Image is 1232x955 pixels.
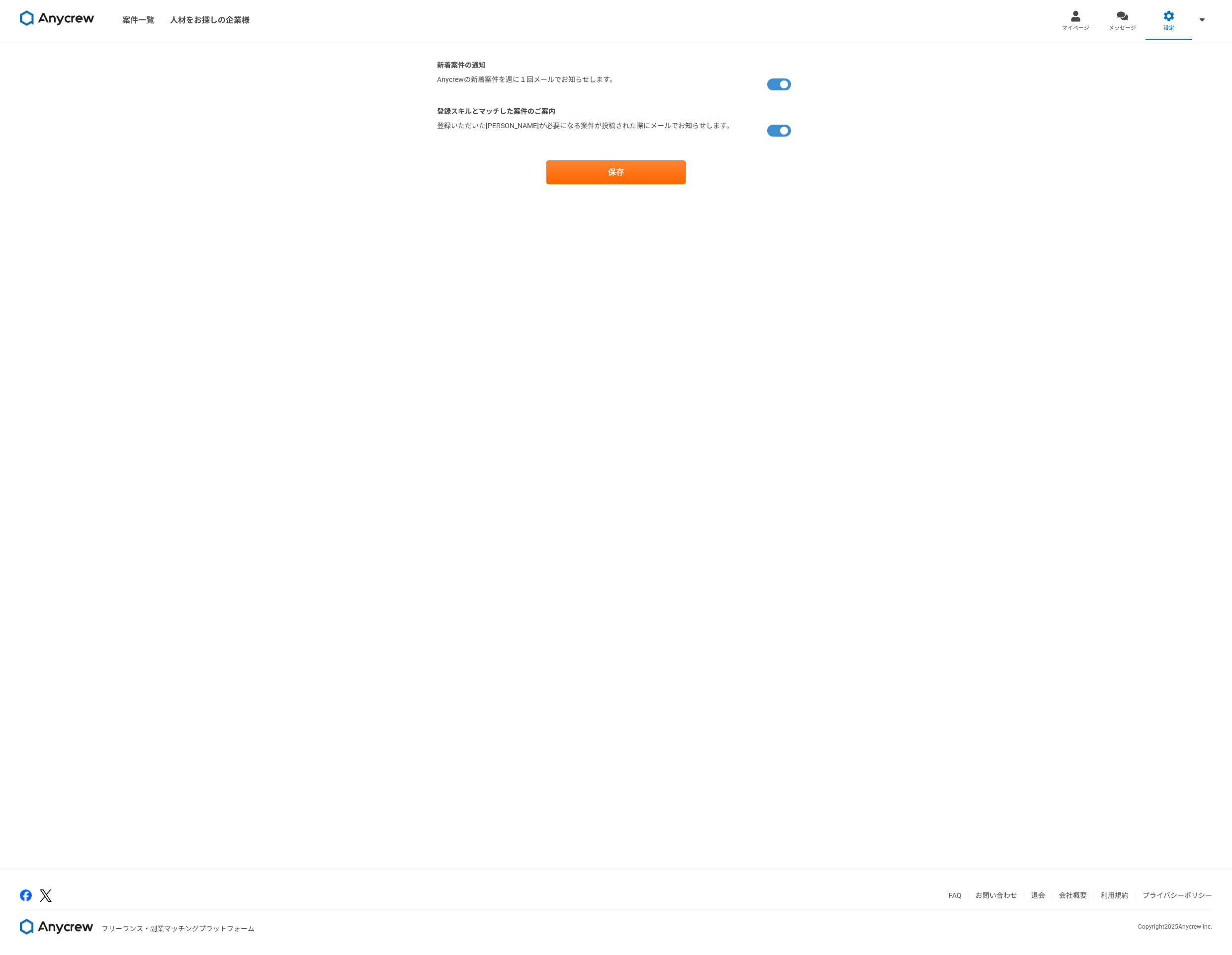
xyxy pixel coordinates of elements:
[437,121,733,141] label: 登録いただいた[PERSON_NAME]が必要になる案件が投稿された際にメールでお知らせします。
[437,60,795,71] p: 新着案件の通知
[437,106,795,117] p: 登録スキルとマッチした案件のご案内
[20,919,93,935] img: 8DqYSo04kwAAAAASUVORK5CYII=
[1031,891,1045,899] a: 退会
[437,74,616,94] label: Anycrewの新着案件を週に１回メールでお知らせします。
[40,889,52,902] img: x-391a3a86.png
[101,924,255,934] p: フリーランス・副業マッチングプラットフォーム
[1109,24,1136,32] span: メッセージ
[1163,24,1174,32] span: 設定
[1143,891,1212,899] a: プライバシーポリシー
[1138,922,1212,931] p: Copyright 2025 Anycrew inc.
[975,891,1017,899] a: お問い合わせ
[546,160,686,184] button: 保存
[1101,891,1129,899] a: 利用規約
[1062,24,1089,32] span: マイページ
[20,10,94,26] img: 8DqYSo04kwAAAAASUVORK5CYII=
[949,891,962,899] a: FAQ
[1059,891,1087,899] a: 会社概要
[20,889,32,901] img: facebook-2adfd474.png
